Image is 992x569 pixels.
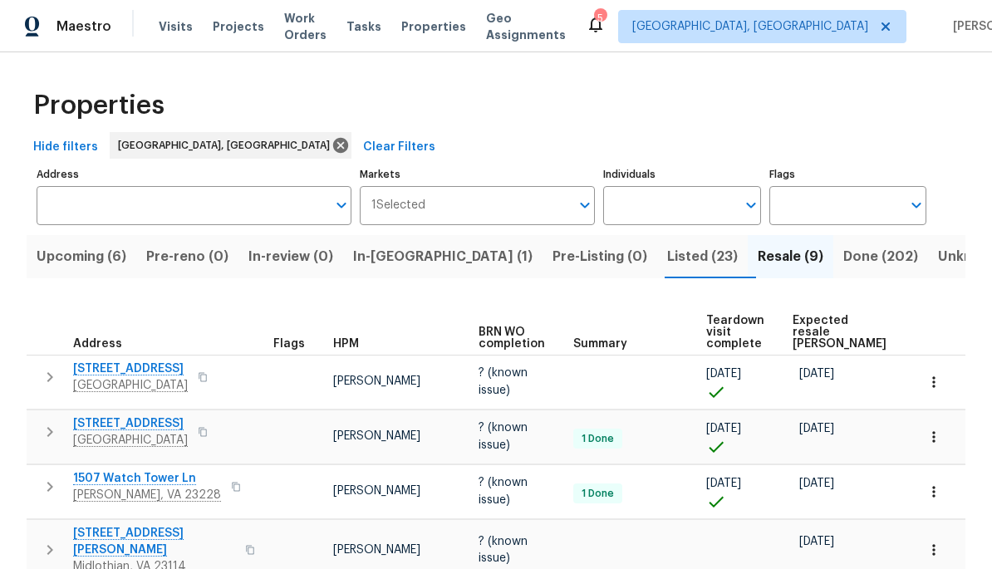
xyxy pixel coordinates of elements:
span: Maestro [56,18,111,35]
span: Visits [159,18,193,35]
label: Flags [769,169,926,179]
span: Teardown visit complete [706,315,764,350]
span: [DATE] [799,368,834,380]
div: 5 [594,10,606,27]
span: Properties [401,18,466,35]
span: Tasks [346,21,381,32]
span: Hide filters [33,137,98,158]
span: [DATE] [799,536,834,547]
button: Open [330,194,353,217]
span: [PERSON_NAME] [333,485,420,497]
span: [PERSON_NAME] [333,375,420,387]
span: Done (202) [843,245,918,268]
button: Open [739,194,763,217]
span: BRN WO completion [479,326,545,350]
span: Pre-Listing (0) [552,245,647,268]
span: Resale (9) [758,245,823,268]
span: Projects [213,18,264,35]
span: [PERSON_NAME] [333,430,420,442]
span: Address [73,338,122,350]
label: Address [37,169,351,179]
span: ? (known issue) [479,477,528,505]
span: Properties [33,97,165,114]
span: [DATE] [799,478,834,489]
span: [GEOGRAPHIC_DATA], [GEOGRAPHIC_DATA] [118,137,336,154]
span: Summary [573,338,627,350]
span: [DATE] [799,423,834,434]
label: Markets [360,169,596,179]
label: Individuals [603,169,760,179]
span: Clear Filters [363,137,435,158]
span: 1 Done [575,487,621,501]
button: Open [905,194,928,217]
span: Geo Assignments [486,10,566,43]
span: [PERSON_NAME] [333,544,420,556]
span: Expected resale [PERSON_NAME] [793,315,886,350]
span: ? (known issue) [479,536,528,564]
span: 1 Done [575,432,621,446]
span: Pre-reno (0) [146,245,228,268]
span: HPM [333,338,359,350]
div: [GEOGRAPHIC_DATA], [GEOGRAPHIC_DATA] [110,132,351,159]
button: Open [573,194,597,217]
span: 1 Selected [371,199,425,213]
button: Hide filters [27,132,105,163]
span: [DATE] [706,368,741,380]
span: [DATE] [706,478,741,489]
span: [GEOGRAPHIC_DATA], [GEOGRAPHIC_DATA] [632,18,868,35]
span: In-review (0) [248,245,333,268]
span: Work Orders [284,10,327,43]
span: Flags [273,338,305,350]
span: ? (known issue) [479,367,528,395]
span: Listed (23) [667,245,738,268]
span: In-[GEOGRAPHIC_DATA] (1) [353,245,533,268]
span: Upcoming (6) [37,245,126,268]
button: Clear Filters [356,132,442,163]
span: [DATE] [706,423,741,434]
span: ? (known issue) [479,422,528,450]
